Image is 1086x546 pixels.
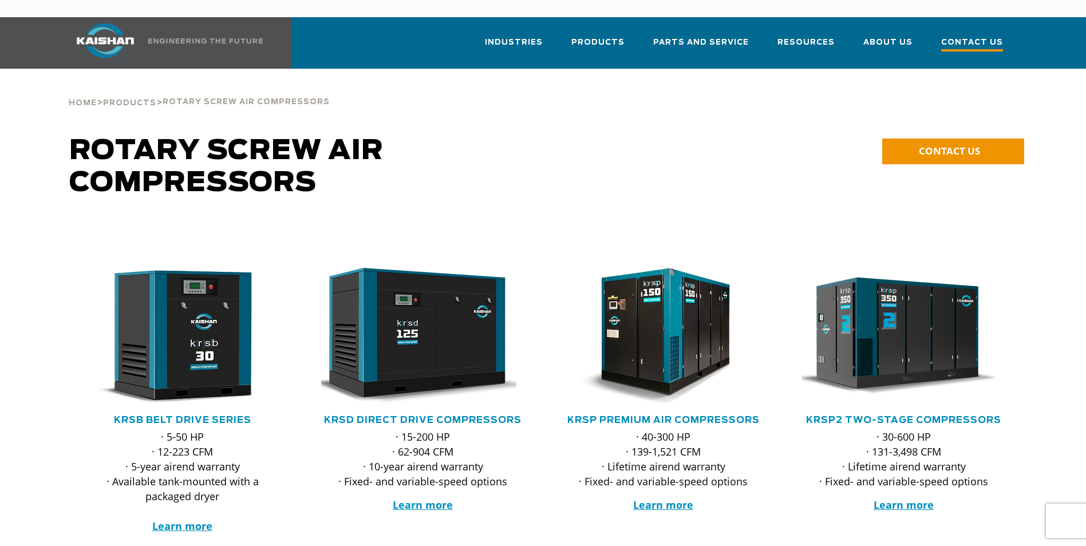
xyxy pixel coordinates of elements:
span: Rotary Screw Air Compressors [163,98,330,106]
div: krsp150 [562,268,765,405]
span: About Us [863,36,913,49]
a: Resources [777,27,835,66]
a: KRSB Belt Drive Series [114,416,251,425]
a: Contact Us [941,27,1003,69]
span: Parts and Service [653,36,749,49]
a: Home [69,97,97,108]
a: KRSD Direct Drive Compressors [324,416,522,425]
img: kaishan logo [62,23,148,58]
span: Industries [485,36,543,49]
p: · 5-50 HP · 12-223 CFM · 5-year airend warranty · Available tank-mounted with a packaged dryer [81,429,285,533]
a: Learn more [633,498,693,512]
p: · 30-600 HP · 131-3,498 CFM · Lifetime airend warranty · Fixed- and variable-speed options [802,429,1006,489]
a: KRSP2 Two-Stage Compressors [806,416,1001,425]
span: CONTACT US [919,144,980,157]
div: krsd125 [321,268,525,405]
a: Learn more [393,498,453,512]
a: KRSP Premium Air Compressors [567,416,760,425]
span: Products [571,36,625,49]
img: krsp150 [553,268,757,405]
a: Learn more [152,519,212,533]
p: · 40-300 HP · 139-1,521 CFM · Lifetime airend warranty · Fixed- and variable-speed options [562,429,765,489]
img: Engineering the future [148,38,263,43]
a: About Us [863,27,913,66]
span: Contact Us [941,36,1003,52]
p: · 15-200 HP · 62-904 CFM · 10-year airend warranty · Fixed- and variable-speed options [321,429,525,489]
div: krsb30 [81,268,285,405]
img: krsb30 [72,268,276,405]
span: Products [103,100,156,107]
a: Parts and Service [653,27,749,66]
a: Products [103,97,156,108]
a: Industries [485,27,543,66]
div: krsp350 [802,268,1006,405]
span: Resources [777,36,835,49]
div: > > [69,69,330,112]
img: krsd125 [313,268,516,405]
span: Rotary Screw Air Compressors [69,137,384,197]
a: CONTACT US [882,139,1024,164]
a: Products [571,27,625,66]
span: Home [69,100,97,107]
img: krsp350 [793,268,997,405]
a: Kaishan USA [62,17,265,69]
a: Learn more [874,498,934,512]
